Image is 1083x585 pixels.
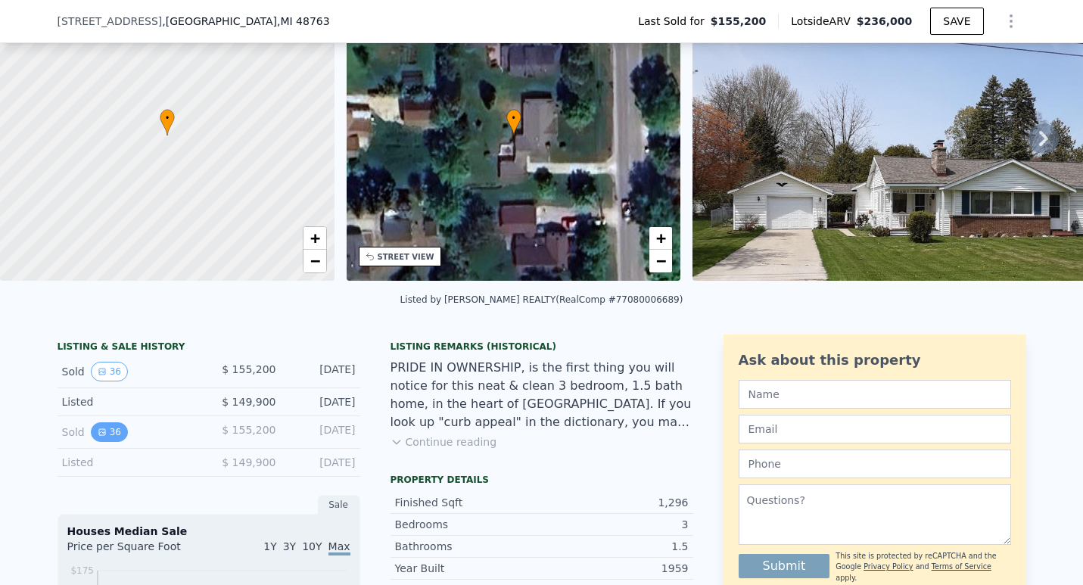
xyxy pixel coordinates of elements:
span: Last Sold for [638,14,711,29]
input: Name [739,380,1011,409]
div: [DATE] [288,362,356,381]
div: • [160,109,175,135]
div: Bathrooms [395,539,542,554]
button: SAVE [930,8,983,35]
div: LISTING & SALE HISTORY [58,341,360,356]
a: Privacy Policy [864,562,913,571]
div: Listed by [PERSON_NAME] REALTY (RealComp #77080006689) [400,294,683,305]
button: Show Options [996,6,1026,36]
span: Lotside ARV [791,14,856,29]
span: + [310,229,319,247]
button: Submit [739,554,830,578]
div: Sold [62,422,197,442]
span: , [GEOGRAPHIC_DATA] [162,14,329,29]
span: − [310,251,319,270]
span: + [656,229,666,247]
div: Bedrooms [395,517,542,532]
span: , MI 48763 [277,15,330,27]
div: Ask about this property [739,350,1011,371]
a: Terms of Service [932,562,991,571]
div: Listed [62,394,197,409]
span: 3Y [283,540,296,552]
button: View historical data [91,362,128,381]
span: $ 155,200 [222,424,275,436]
div: Listed [62,455,197,470]
div: 1.5 [542,539,689,554]
a: Zoom in [649,227,672,250]
div: 1959 [542,561,689,576]
div: Sold [62,362,197,381]
span: $155,200 [711,14,767,29]
span: $ 149,900 [222,396,275,408]
span: Max [328,540,350,555]
div: STREET VIEW [378,251,434,263]
a: Zoom in [303,227,326,250]
span: $ 155,200 [222,363,275,375]
button: View historical data [91,422,128,442]
span: 10Y [302,540,322,552]
div: 3 [542,517,689,532]
div: Listing Remarks (Historical) [391,341,693,353]
span: − [656,251,666,270]
div: Price per Square Foot [67,539,209,563]
div: Property details [391,474,693,486]
div: [DATE] [288,455,356,470]
div: [DATE] [288,394,356,409]
span: • [506,111,521,125]
div: This site is protected by reCAPTCHA and the Google and apply. [836,551,1010,583]
a: Zoom out [649,250,672,272]
span: 1Y [263,540,276,552]
a: Zoom out [303,250,326,272]
span: $ 149,900 [222,456,275,468]
span: • [160,111,175,125]
div: Houses Median Sale [67,524,350,539]
button: Continue reading [391,434,497,450]
div: Year Built [395,561,542,576]
input: Phone [739,450,1011,478]
span: $236,000 [857,15,913,27]
div: Finished Sqft [395,495,542,510]
input: Email [739,415,1011,443]
div: 1,296 [542,495,689,510]
div: PRIDE IN OWNERSHIP, is the first thing you will notice for this neat & clean 3 bedroom, 1.5 bath ... [391,359,693,431]
div: • [506,109,521,135]
div: Sale [318,495,360,515]
div: [DATE] [288,422,356,442]
span: [STREET_ADDRESS] [58,14,163,29]
tspan: $175 [70,565,94,576]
